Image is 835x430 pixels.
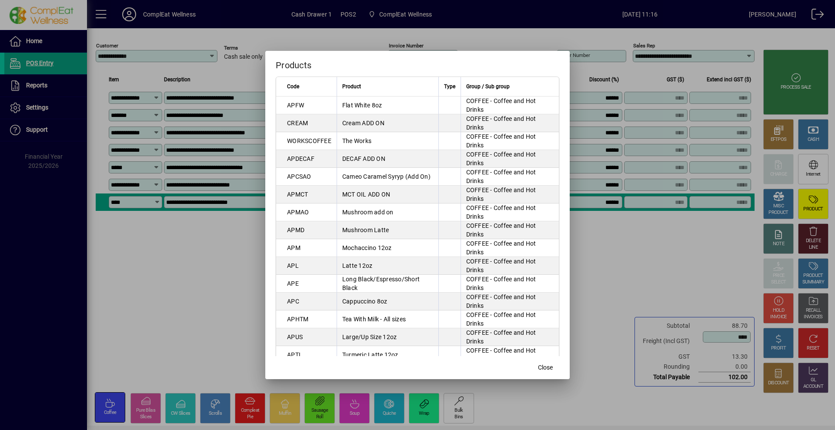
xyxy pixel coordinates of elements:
[337,97,438,114] td: Flat White 8oz
[287,101,304,110] div: APFW
[287,119,308,127] div: CREAM
[337,239,438,257] td: Mochaccino 12oz
[337,186,438,203] td: MCT OIL ADD ON
[287,154,314,163] div: APDECAF
[337,257,438,275] td: Latte 12oz
[337,150,438,168] td: DECAF ADD ON
[337,114,438,132] td: Cream ADD ON
[461,186,559,203] td: COFFEE - Coffee and Hot Drinks
[461,328,559,346] td: COFFEE - Coffee and Hot Drinks
[337,275,438,293] td: Long Black/Espresso/Short Black
[461,168,559,186] td: COFFEE - Coffee and Hot Drinks
[461,293,559,310] td: COFFEE - Coffee and Hot Drinks
[287,137,331,145] div: WORKSCOFFEE
[287,350,302,359] div: APTL
[337,203,438,221] td: Mushroom add on
[461,275,559,293] td: COFFEE - Coffee and Hot Drinks
[287,297,299,306] div: APC
[461,114,559,132] td: COFFEE - Coffee and Hot Drinks
[337,328,438,346] td: Large/Up Size 12oz
[287,208,309,217] div: APMAO
[461,203,559,221] td: COFFEE - Coffee and Hot Drinks
[461,346,559,364] td: COFFEE - Coffee and Hot Drinks
[337,293,438,310] td: Cappuccino 8oz
[337,221,438,239] td: Mushroom Latte
[461,97,559,114] td: COFFEE - Coffee and Hot Drinks
[461,310,559,328] td: COFFEE - Coffee and Hot Drinks
[337,168,438,186] td: Cameo Caramel Syryp (Add On)
[461,221,559,239] td: COFFEE - Coffee and Hot Drinks
[466,82,510,91] span: Group / Sub group
[287,243,301,252] div: APM
[531,360,559,376] button: Close
[265,51,570,76] h2: Products
[461,132,559,150] td: COFFEE - Coffee and Hot Drinks
[287,261,299,270] div: APL
[461,239,559,257] td: COFFEE - Coffee and Hot Drinks
[287,82,299,91] span: Code
[342,82,361,91] span: Product
[337,346,438,364] td: Turmeric Latte 12oz
[461,150,559,168] td: COFFEE - Coffee and Hot Drinks
[287,333,303,341] div: APUS
[287,315,308,323] div: APHTM
[287,172,311,181] div: APCSAO
[287,226,304,234] div: APMD
[287,279,299,288] div: APE
[337,310,438,328] td: Tea With Milk - All sizes
[287,190,308,199] div: APMCT
[444,82,455,91] span: Type
[337,132,438,150] td: The Works
[538,363,553,372] span: Close
[461,257,559,275] td: COFFEE - Coffee and Hot Drinks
